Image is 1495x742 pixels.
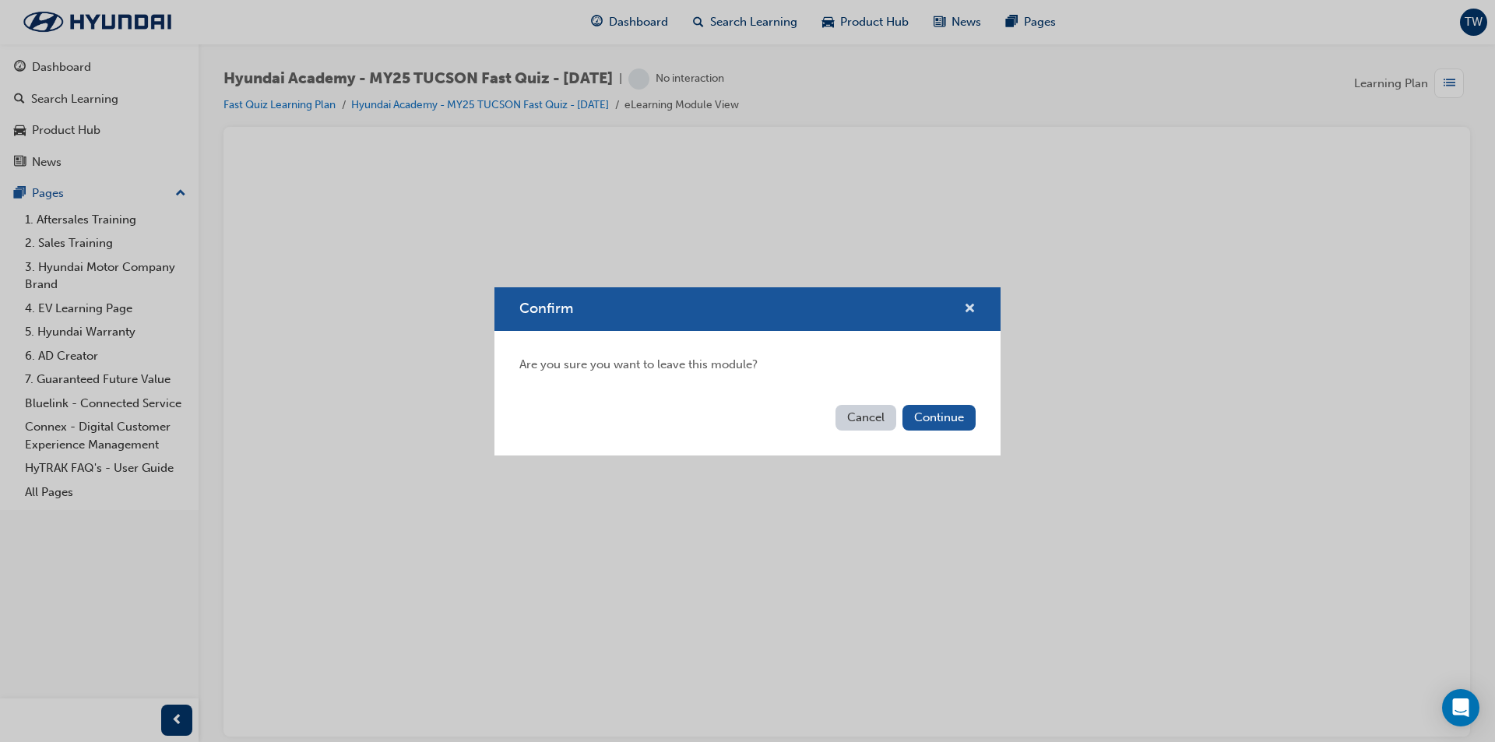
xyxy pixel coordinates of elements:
span: cross-icon [964,303,976,317]
div: Are you sure you want to leave this module? [494,331,1001,399]
button: Continue [902,405,976,431]
button: cross-icon [964,300,976,319]
button: Cancel [835,405,896,431]
div: Confirm [494,287,1001,455]
span: Confirm [519,300,573,317]
div: Open Intercom Messenger [1442,689,1479,726]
